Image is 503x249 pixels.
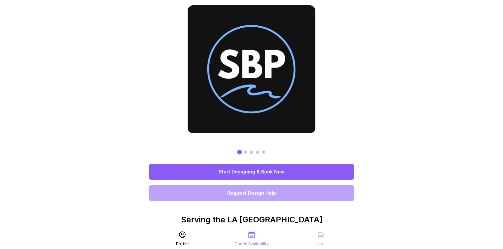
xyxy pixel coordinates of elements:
[317,241,325,247] div: Cart
[235,241,269,247] div: Check Availability
[149,214,354,225] p: Serving the LA [GEOGRAPHIC_DATA]
[149,185,354,201] a: Request Design Help
[149,164,354,180] a: Start Designing & Book Now
[176,241,189,247] div: Profile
